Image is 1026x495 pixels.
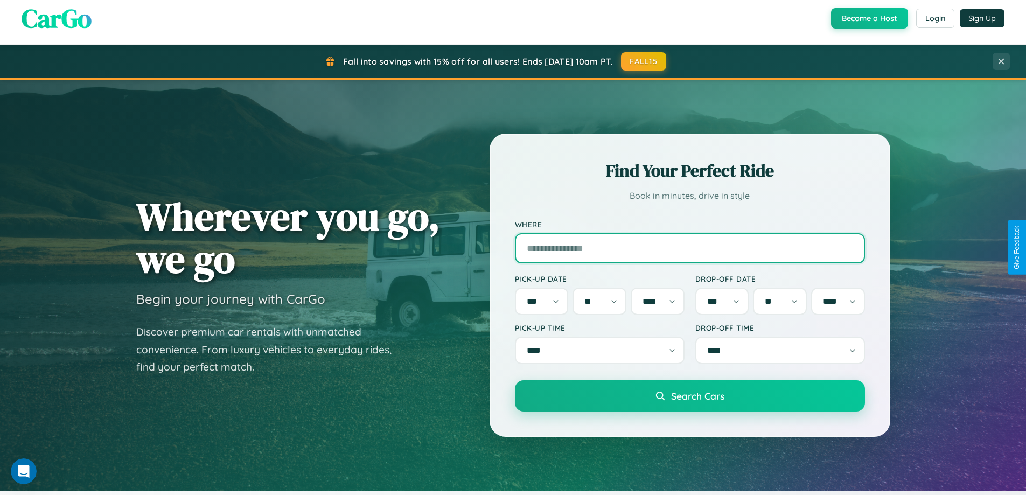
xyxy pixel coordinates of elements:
h1: Wherever you go, we go [136,195,440,280]
label: Where [515,220,865,229]
button: Become a Host [831,8,908,29]
p: Discover premium car rentals with unmatched convenience. From luxury vehicles to everyday rides, ... [136,323,406,376]
button: Login [916,9,954,28]
iframe: Intercom live chat [11,458,37,484]
span: Fall into savings with 15% off for all users! Ends [DATE] 10am PT. [343,56,613,67]
h2: Find Your Perfect Ride [515,159,865,183]
label: Pick-up Time [515,323,685,332]
label: Pick-up Date [515,274,685,283]
h3: Begin your journey with CarGo [136,291,325,307]
label: Drop-off Time [695,323,865,332]
span: CarGo [22,1,92,36]
span: Search Cars [671,390,724,402]
p: Book in minutes, drive in style [515,188,865,204]
div: Give Feedback [1013,226,1021,269]
button: Sign Up [960,9,1004,27]
label: Drop-off Date [695,274,865,283]
button: Search Cars [515,380,865,412]
button: FALL15 [621,52,666,71]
